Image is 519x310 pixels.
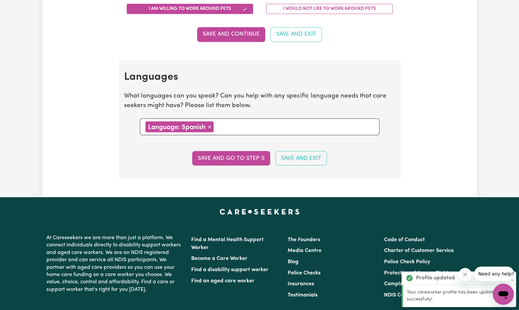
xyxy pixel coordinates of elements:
[384,292,438,297] a: NDIS Code of Conduct
[124,71,395,83] h2: Languages
[46,231,183,296] p: At Careseekers we are more than just a platform. We connect individuals directly to disability su...
[384,270,451,275] a: Protection of Human Rights
[4,5,40,10] span: Need any help?
[458,268,472,281] iframe: Cerrar mensaje
[206,121,214,132] button: Remove
[407,289,512,303] p: Your careworker profile has been updated successfully!
[208,123,212,130] span: ×
[191,256,247,261] a: Become a Care Worker
[474,267,514,281] iframe: Mensaje de la compañía
[288,259,298,264] a: Blog
[271,27,322,42] button: Save and Exit
[275,151,327,165] button: Save and Exit
[416,274,455,282] strong: Profile updated
[384,259,430,264] a: Police Check Policy
[192,151,270,165] button: Save and go to step 5
[124,91,395,110] p: What languages can you speak? Can you help with any specific language needs that care seekers mig...
[191,278,254,283] a: Find an aged care worker
[288,270,321,275] a: Police Checks
[145,121,214,132] div: Language: Spanish
[288,281,314,286] a: Insurances
[288,292,318,297] a: Testimonials
[220,209,299,214] a: Careseekers home page
[127,4,253,14] button: I am willing to work around pets
[384,248,454,253] a: Charter of Customer Service
[288,248,322,253] a: Media Centre
[288,237,320,242] a: The Founders
[384,237,425,242] a: Code of Conduct
[493,284,514,305] iframe: Botón para iniciar la ventana de mensajería
[384,281,427,286] a: Complaints Policy
[266,4,393,14] button: I would not like to work around pets
[197,27,265,42] button: Save and Continue
[191,237,264,250] a: Find a Mental Health Support Worker
[191,267,269,272] a: Find a disability support worker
